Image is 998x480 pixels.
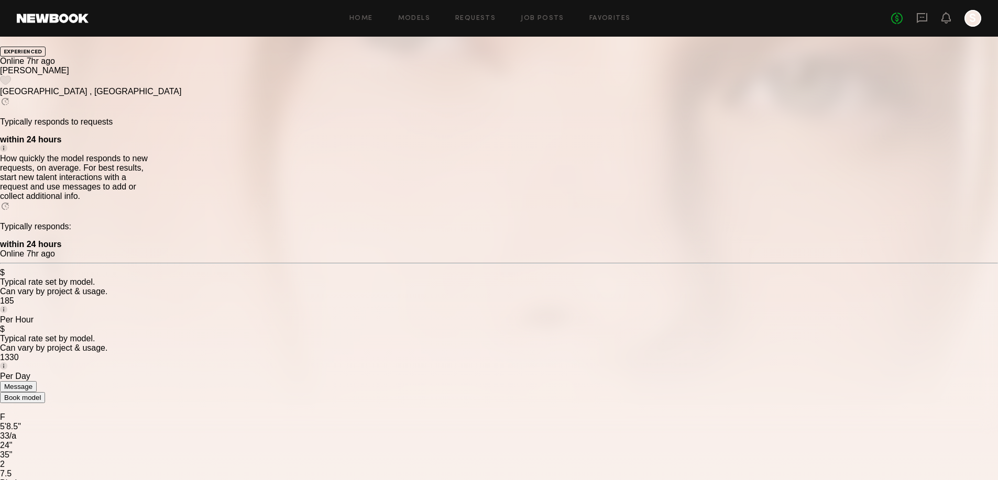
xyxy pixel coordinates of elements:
[349,15,373,22] a: Home
[589,15,631,22] a: Favorites
[521,15,564,22] a: Job Posts
[398,15,430,22] a: Models
[455,15,496,22] a: Requests
[964,10,981,27] a: S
